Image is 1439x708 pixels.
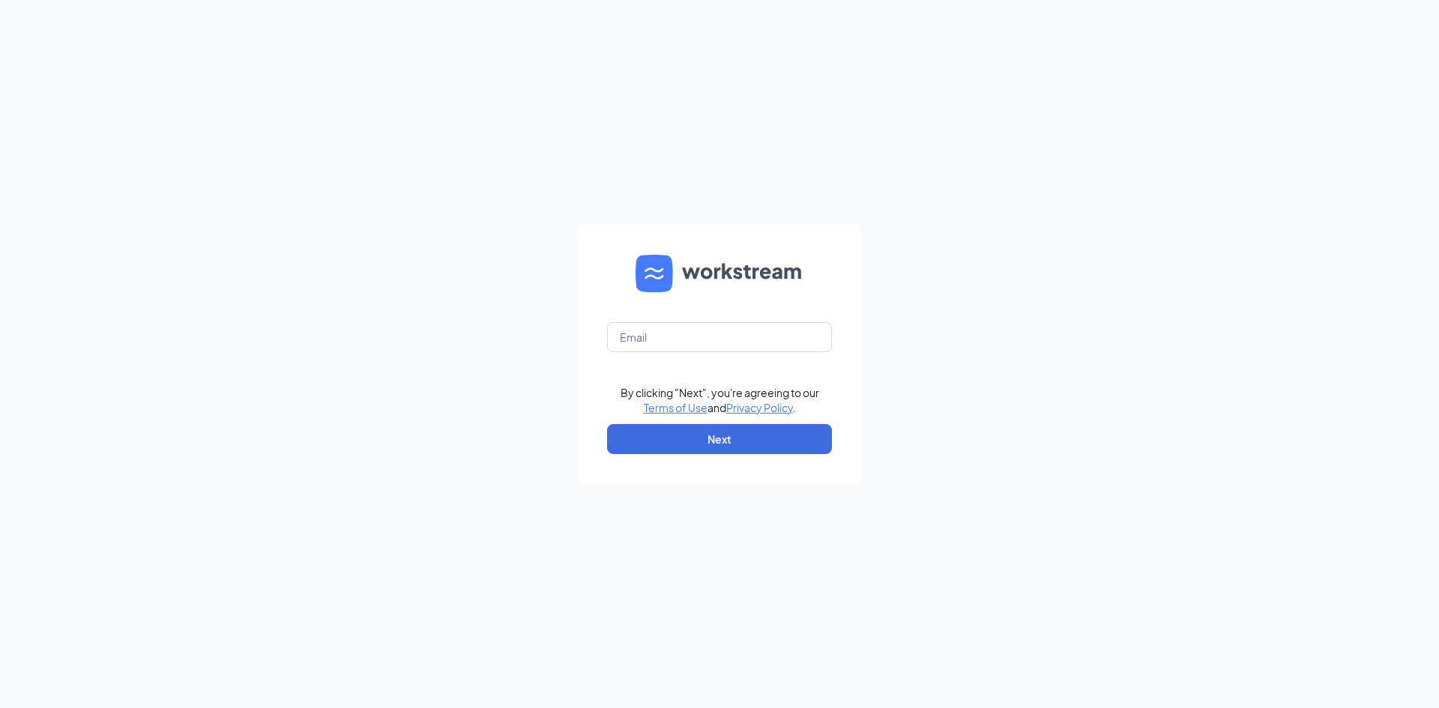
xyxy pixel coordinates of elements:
input: Email [607,322,832,352]
div: By clicking "Next", you're agreeing to our and . [621,385,819,415]
a: Terms of Use [644,401,708,414]
button: Next [607,424,832,454]
img: WS logo and Workstream text [636,255,803,292]
a: Privacy Policy [726,401,793,414]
